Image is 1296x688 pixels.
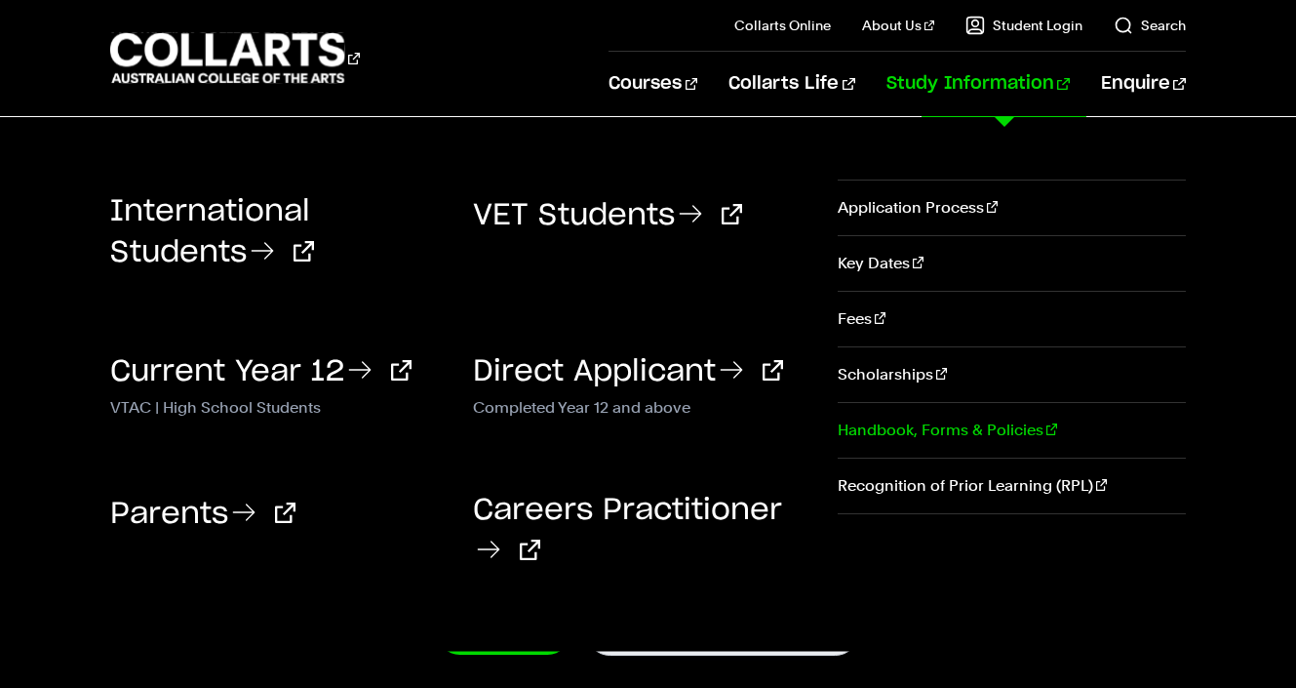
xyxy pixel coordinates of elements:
a: International Students [110,197,314,267]
a: Careers Practitioner [473,496,782,566]
a: Key Dates [838,236,1186,291]
div: Go to homepage [110,30,360,86]
a: Study Information [886,52,1070,116]
a: Recognition of Prior Learning (RPL) [838,459,1186,513]
a: Current Year 12 [110,357,412,386]
a: Application Process [838,181,1186,235]
a: Fees [838,292,1186,346]
a: Collarts Online [734,16,831,35]
a: VET Students [473,201,742,230]
a: About Us [862,16,934,35]
a: Enquire [1101,52,1186,116]
p: VTAC | High School Students [110,394,444,418]
a: Direct Applicant [473,357,783,386]
a: Search [1114,16,1186,35]
a: Handbook, Forms & Policies [838,403,1186,458]
p: Completed Year 12 and above [473,394,806,418]
a: Collarts Life [728,52,854,116]
a: Scholarships [838,347,1186,402]
a: Courses [609,52,697,116]
a: Parents [110,500,295,529]
a: Student Login [965,16,1082,35]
